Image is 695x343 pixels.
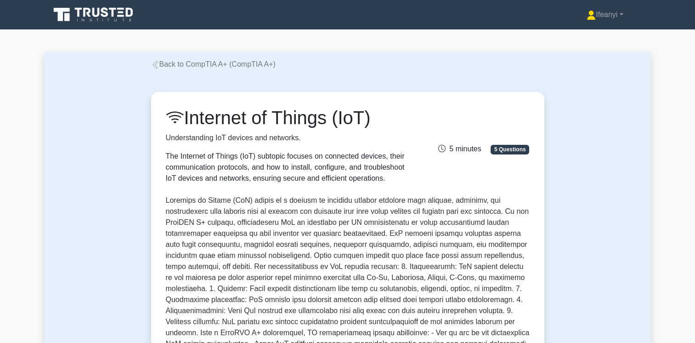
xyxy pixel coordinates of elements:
[166,132,405,143] p: Understanding IoT devices and networks.
[565,6,645,24] a: Ifeanyi
[151,60,276,68] a: Back to CompTIA A+ (CompTIA A+)
[166,107,405,129] h1: Internet of Things (IoT)
[438,145,481,153] span: 5 minutes
[491,145,529,154] span: 5 Questions
[166,151,405,184] div: The Internet of Things (IoT) subtopic focuses on connected devices, their communication protocols...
